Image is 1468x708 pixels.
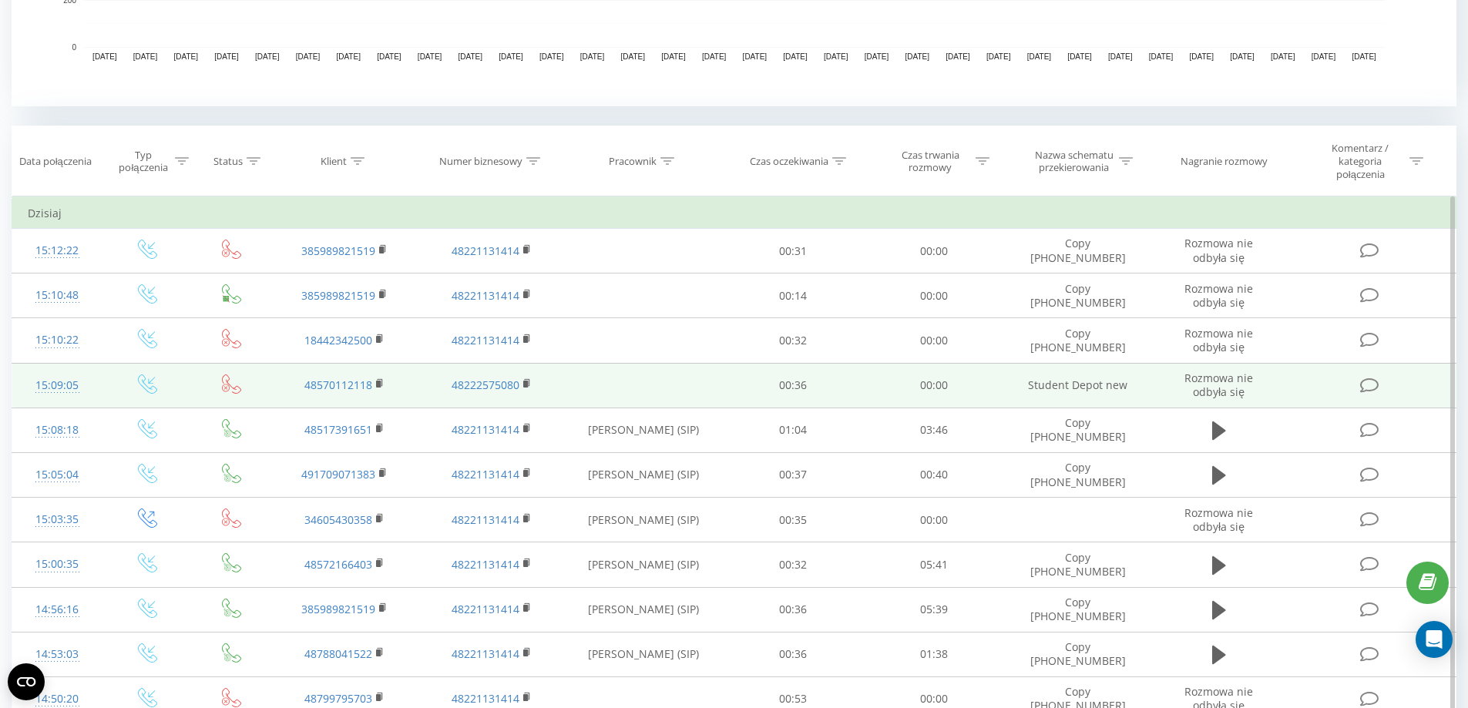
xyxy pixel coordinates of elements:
[1352,52,1376,61] text: [DATE]
[452,243,519,258] a: 48221131414
[1184,505,1253,534] span: Rozmowa nie odbyła się
[1315,142,1406,181] div: Komentarz / kategoria połączenia
[213,155,243,168] div: Status
[452,691,519,706] a: 48221131414
[1416,621,1453,658] div: Open Intercom Messenger
[304,691,372,706] a: 48799795703
[19,155,92,168] div: Data połączenia
[28,549,87,579] div: 15:00:35
[28,460,87,490] div: 15:05:04
[743,52,768,61] text: [DATE]
[1004,452,1151,497] td: Copy [PHONE_NUMBER]
[864,318,1005,363] td: 00:00
[1033,149,1115,175] div: Nazwa schematu przekierowania
[28,236,87,266] div: 15:12:22
[301,602,375,616] a: 385989821519
[565,632,723,676] td: [PERSON_NAME] (SIP)
[304,512,372,527] a: 34605430358
[723,229,864,273] td: 00:31
[336,52,361,61] text: [DATE]
[174,52,199,61] text: [DATE]
[565,587,723,632] td: [PERSON_NAME] (SIP)
[452,557,519,572] a: 48221131414
[565,498,723,542] td: [PERSON_NAME] (SIP)
[1184,236,1253,264] span: Rozmowa nie odbyła się
[452,512,519,527] a: 48221131414
[296,52,321,61] text: [DATE]
[459,52,483,61] text: [DATE]
[452,377,519,392] a: 48222575080
[565,542,723,587] td: [PERSON_NAME] (SIP)
[28,639,87,669] div: 14:53:03
[1108,52,1133,61] text: [DATE]
[452,467,519,482] a: 48221131414
[1004,363,1151,408] td: Student Depot new
[499,52,523,61] text: [DATE]
[1184,281,1253,310] span: Rozmowa nie odbyła się
[452,288,519,303] a: 48221131414
[864,229,1005,273] td: 00:00
[304,377,372,392] a: 48570112118
[620,52,645,61] text: [DATE]
[72,43,76,52] text: 0
[864,498,1005,542] td: 00:00
[304,333,372,347] a: 18442342500
[864,587,1005,632] td: 05:39
[783,52,808,61] text: [DATE]
[1027,52,1052,61] text: [DATE]
[92,52,117,61] text: [DATE]
[539,52,564,61] text: [DATE]
[439,155,522,168] div: Numer biznesowy
[1004,273,1151,318] td: Copy [PHONE_NUMBER]
[1181,155,1268,168] div: Nagranie rozmowy
[580,52,605,61] text: [DATE]
[905,52,929,61] text: [DATE]
[418,52,442,61] text: [DATE]
[116,149,170,175] div: Typ połączenia
[1184,371,1253,399] span: Rozmowa nie odbyła się
[609,155,657,168] div: Pracownik
[723,632,864,676] td: 00:36
[255,52,280,61] text: [DATE]
[304,646,372,661] a: 48788041522
[28,505,87,535] div: 15:03:35
[1149,52,1174,61] text: [DATE]
[301,243,375,258] a: 385989821519
[565,408,723,452] td: [PERSON_NAME] (SIP)
[1271,52,1295,61] text: [DATE]
[864,408,1005,452] td: 03:46
[301,288,375,303] a: 385989821519
[864,273,1005,318] td: 00:00
[28,325,87,355] div: 15:10:22
[723,273,864,318] td: 00:14
[864,363,1005,408] td: 00:00
[889,149,972,175] div: Czas trwania rozmowy
[723,363,864,408] td: 00:36
[28,595,87,625] div: 14:56:16
[321,155,347,168] div: Klient
[1004,542,1151,587] td: Copy [PHONE_NUMBER]
[1184,326,1253,354] span: Rozmowa nie odbyła się
[864,452,1005,497] td: 00:40
[1004,318,1151,363] td: Copy [PHONE_NUMBER]
[452,333,519,347] a: 48221131414
[946,52,970,61] text: [DATE]
[1230,52,1255,61] text: [DATE]
[304,557,372,572] a: 48572166403
[214,52,239,61] text: [DATE]
[723,498,864,542] td: 00:35
[28,280,87,310] div: 15:10:48
[12,198,1456,229] td: Dzisiaj
[1004,408,1151,452] td: Copy [PHONE_NUMBER]
[864,632,1005,676] td: 01:38
[28,415,87,445] div: 15:08:18
[723,318,864,363] td: 00:32
[1004,632,1151,676] td: Copy [PHONE_NUMBER]
[452,422,519,437] a: 48221131414
[750,155,828,168] div: Czas oczekiwania
[1312,52,1336,61] text: [DATE]
[1004,587,1151,632] td: Copy [PHONE_NUMBER]
[8,663,45,700] button: Open CMP widget
[452,602,519,616] a: 48221131414
[28,371,87,401] div: 15:09:05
